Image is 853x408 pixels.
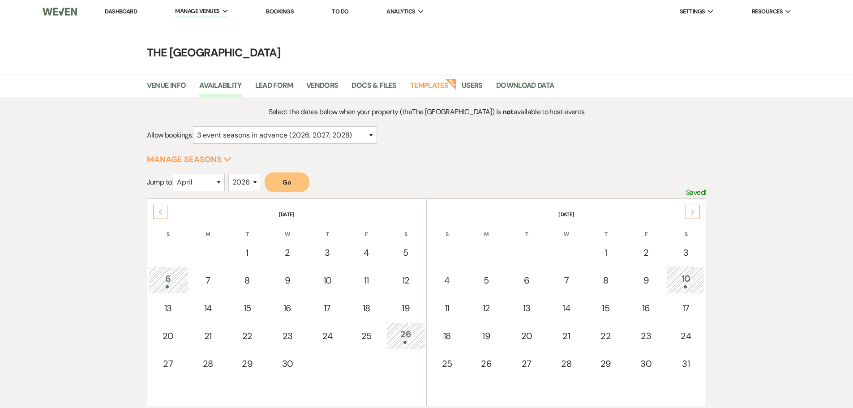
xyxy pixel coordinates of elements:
[147,130,193,140] span: Allow bookings:
[147,80,186,97] a: Venue Info
[506,219,546,238] th: T
[626,219,666,238] th: F
[631,301,661,315] div: 16
[631,274,661,287] div: 9
[233,274,262,287] div: 8
[268,219,308,238] th: W
[752,7,783,16] span: Resources
[391,301,420,315] div: 19
[672,329,700,343] div: 24
[462,80,483,97] a: Users
[351,80,396,97] a: Docs & Files
[433,274,461,287] div: 4
[547,219,585,238] th: W
[591,357,620,370] div: 29
[148,200,425,219] th: [DATE]
[194,357,222,370] div: 28
[194,274,222,287] div: 7
[194,329,222,343] div: 21
[105,8,137,15] a: Dashboard
[175,7,219,16] span: Manage Venues
[433,329,461,343] div: 18
[631,246,661,259] div: 2
[552,357,580,370] div: 28
[255,80,293,97] a: Lead Form
[502,107,514,116] strong: not
[228,219,267,238] th: T
[194,301,222,315] div: 14
[266,8,294,15] a: Bookings
[591,246,620,259] div: 1
[428,200,705,219] th: [DATE]
[153,357,183,370] div: 27
[273,246,303,259] div: 2
[410,80,448,97] a: Templates
[672,272,700,288] div: 10
[104,45,749,60] h4: The [GEOGRAPHIC_DATA]
[233,301,262,315] div: 15
[631,357,661,370] div: 30
[433,357,461,370] div: 25
[472,357,501,370] div: 26
[306,80,339,97] a: Vendors
[352,246,380,259] div: 4
[147,155,231,163] button: Manage Seasons
[511,274,541,287] div: 6
[199,80,241,97] a: Availability
[391,246,420,259] div: 5
[667,219,705,238] th: S
[352,329,380,343] div: 25
[308,219,346,238] th: T
[591,274,620,287] div: 8
[273,357,303,370] div: 30
[217,106,636,118] p: Select the dates below when your property (the The [GEOGRAPHIC_DATA] ) is available to host events
[591,329,620,343] div: 22
[428,219,466,238] th: S
[347,219,385,238] th: F
[445,77,457,90] strong: New
[148,219,188,238] th: S
[43,2,77,21] img: Weven Logo
[153,272,183,288] div: 6
[686,187,706,198] p: Saved!
[672,357,700,370] div: 31
[472,301,501,315] div: 12
[352,301,380,315] div: 18
[233,357,262,370] div: 29
[511,329,541,343] div: 20
[391,274,420,287] div: 12
[153,301,183,315] div: 13
[552,274,580,287] div: 7
[433,301,461,315] div: 11
[153,329,183,343] div: 20
[467,219,506,238] th: M
[552,329,580,343] div: 21
[591,301,620,315] div: 15
[313,246,341,259] div: 3
[386,219,425,238] th: S
[313,274,341,287] div: 10
[332,8,348,15] a: To Do
[391,327,420,344] div: 26
[672,301,700,315] div: 17
[273,274,303,287] div: 9
[496,80,554,97] a: Download Data
[680,7,705,16] span: Settings
[265,172,309,192] button: Go
[189,219,227,238] th: M
[233,246,262,259] div: 1
[313,329,341,343] div: 24
[672,246,700,259] div: 3
[386,7,415,16] span: Analytics
[552,301,580,315] div: 14
[273,301,303,315] div: 16
[147,177,173,187] span: Jump to:
[586,219,625,238] th: T
[313,301,341,315] div: 17
[233,329,262,343] div: 22
[273,329,303,343] div: 23
[631,329,661,343] div: 23
[472,274,501,287] div: 5
[472,329,501,343] div: 19
[511,301,541,315] div: 13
